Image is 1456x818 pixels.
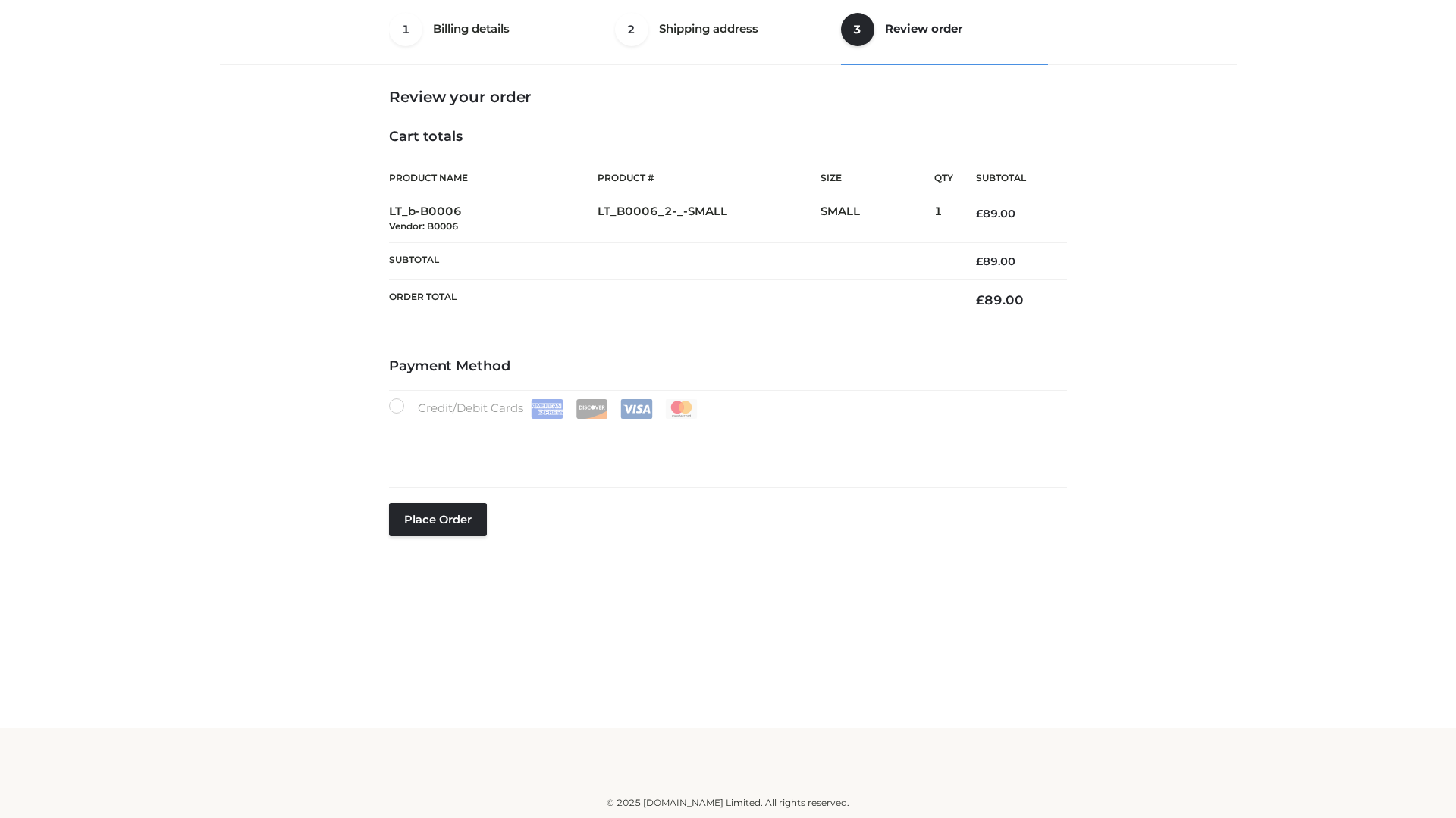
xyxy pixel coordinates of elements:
span: £ [976,207,983,220]
td: 1 [934,195,953,243]
button: Place order [389,503,487,536]
th: Subtotal [953,161,1067,195]
td: SMALL [821,195,934,243]
th: Qty [934,161,953,195]
small: Vendor: B0006 [389,220,458,232]
img: Mastercard [665,399,698,419]
bdi: 89.00 [976,207,1015,220]
th: Order Total [389,280,953,320]
span: £ [976,292,984,308]
label: Credit/Debit Cards [389,398,699,419]
h4: Payment Method [389,358,1067,375]
td: LT_B0006_2-_-SMALL [598,195,821,243]
span: £ [976,254,983,268]
th: Subtotal [389,242,953,279]
h4: Cart totals [389,129,1067,145]
div: © 2025 [DOMAIN_NAME] Limited. All rights reserved. [225,795,1231,810]
bdi: 89.00 [976,292,1024,308]
h3: Review your order [389,88,1067,106]
th: Product # [598,161,821,195]
th: Product Name [389,161,598,195]
td: LT_b-B0006 [389,195,598,243]
img: Amex [531,399,563,419]
th: Size [821,161,927,195]
img: Discover [576,399,608,419]
img: Visa [620,399,653,419]
iframe: Secure payment input frame [386,416,1064,471]
bdi: 89.00 [976,254,1015,268]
